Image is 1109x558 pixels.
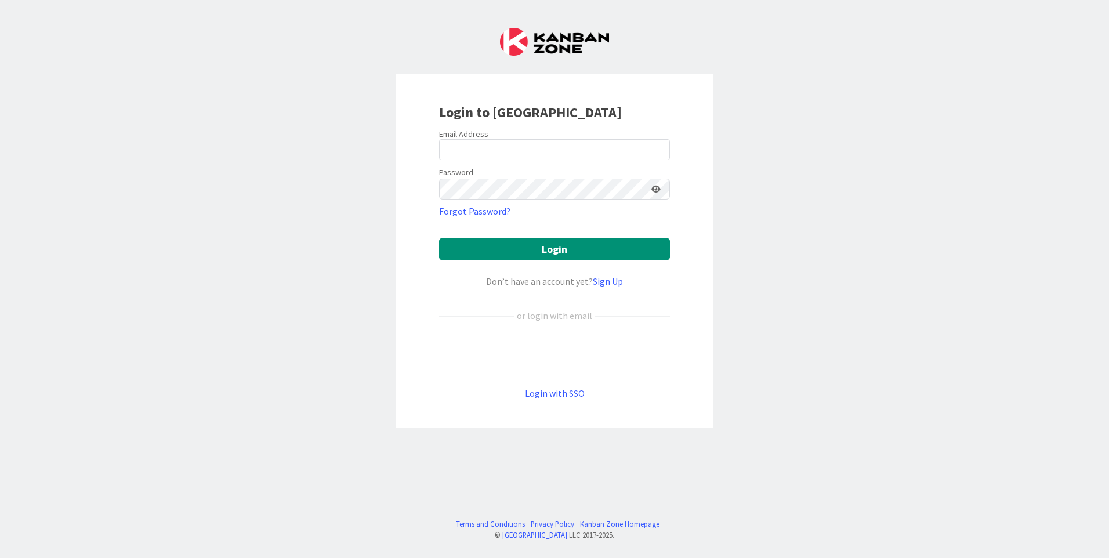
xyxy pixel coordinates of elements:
a: Kanban Zone Homepage [580,519,659,530]
iframe: Sign in with Google Button [433,342,676,367]
a: Privacy Policy [531,519,574,530]
label: Email Address [439,129,488,139]
a: Forgot Password? [439,204,510,218]
div: Don’t have an account yet? [439,274,670,288]
div: © LLC 2017- 2025 . [450,530,659,541]
label: Password [439,166,473,179]
button: Login [439,238,670,260]
a: Login with SSO [525,387,585,399]
img: Kanban Zone [500,28,609,56]
a: [GEOGRAPHIC_DATA] [502,530,567,539]
b: Login to [GEOGRAPHIC_DATA] [439,103,622,121]
a: Sign Up [593,276,623,287]
div: or login with email [514,309,595,323]
a: Terms and Conditions [456,519,525,530]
